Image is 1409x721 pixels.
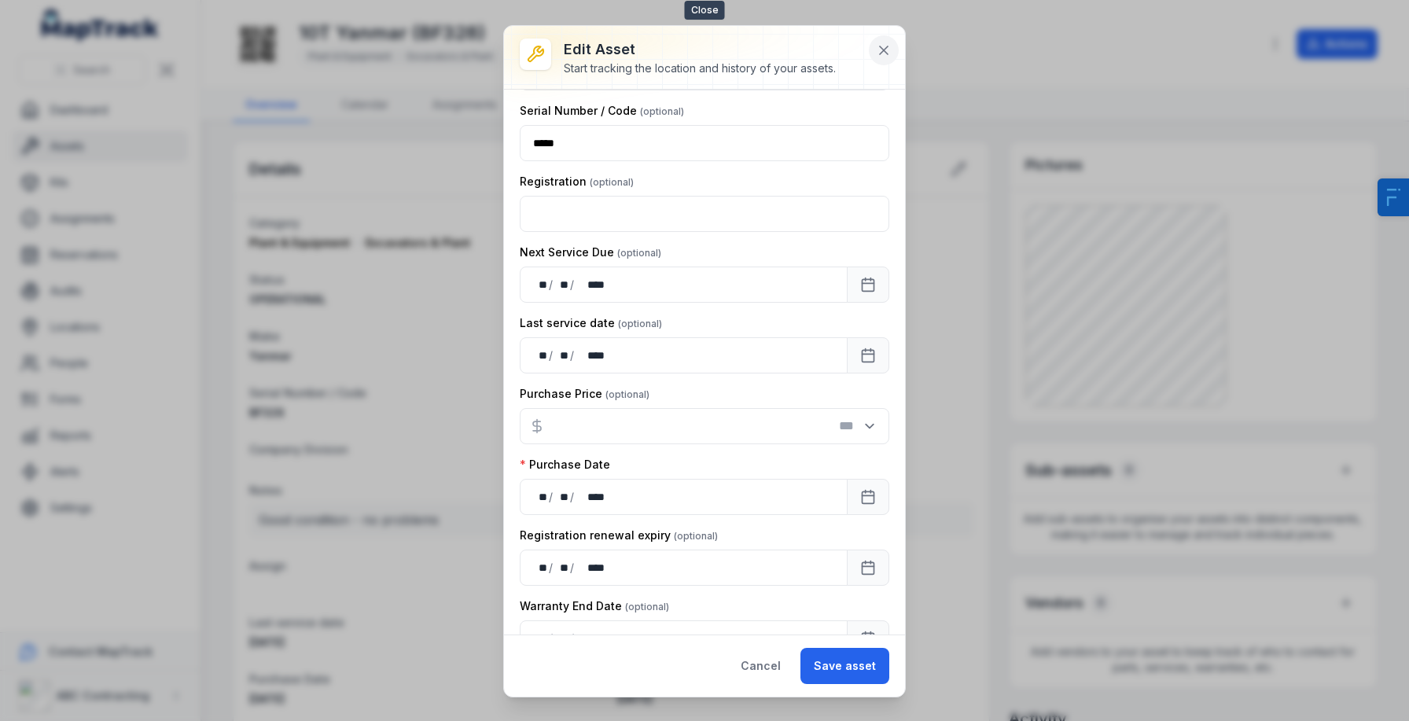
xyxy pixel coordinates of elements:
[520,174,634,189] label: Registration
[576,348,605,363] div: year,
[520,457,610,473] label: Purchase Date
[847,479,889,515] button: Calendar
[554,348,570,363] div: month,
[847,550,889,586] button: Calendar
[847,620,889,657] button: Calendar
[520,103,684,119] label: Serial Number / Code
[520,245,661,260] label: Next Service Due
[533,277,549,292] div: day,
[576,631,605,646] div: year,
[685,1,725,20] span: Close
[576,277,605,292] div: year,
[520,315,662,331] label: Last service date
[549,560,554,576] div: /
[727,648,794,684] button: Cancel
[520,386,649,402] label: Purchase Price
[554,489,570,505] div: month,
[533,489,549,505] div: day,
[549,348,554,363] div: /
[564,39,836,61] h3: Edit asset
[576,489,605,505] div: year,
[520,598,669,614] label: Warranty End Date
[570,277,576,292] div: /
[847,337,889,373] button: Calendar
[800,648,889,684] button: Save asset
[554,631,570,646] div: month,
[549,631,554,646] div: /
[520,528,718,543] label: Registration renewal expiry
[570,560,576,576] div: /
[570,489,576,505] div: /
[549,277,554,292] div: /
[533,631,549,646] div: day,
[847,267,889,303] button: Calendar
[554,560,570,576] div: month,
[564,61,836,76] div: Start tracking the location and history of your assets.
[533,560,549,576] div: day,
[570,348,576,363] div: /
[576,560,605,576] div: year,
[549,489,554,505] div: /
[570,631,576,646] div: /
[554,277,570,292] div: month,
[533,348,549,363] div: day,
